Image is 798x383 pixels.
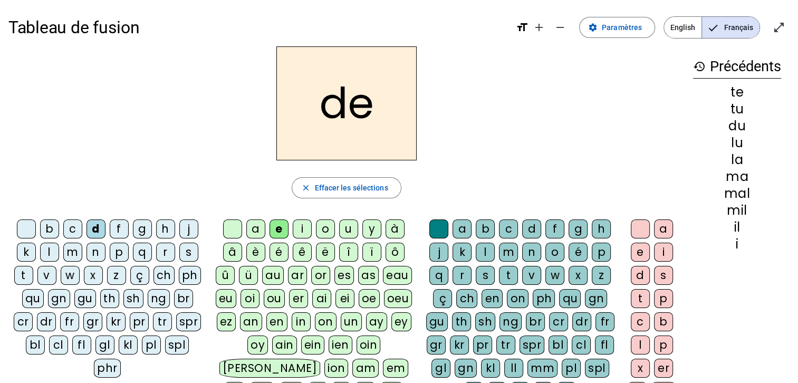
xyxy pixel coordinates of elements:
div: [PERSON_NAME] [219,359,320,378]
div: s [654,266,673,285]
div: u [339,219,358,238]
div: ë [316,243,335,262]
div: spl [165,336,189,355]
div: z [107,266,126,285]
div: eau [383,266,412,285]
div: pl [562,359,581,378]
div: é [270,243,289,262]
div: v [37,266,56,285]
h2: de [276,46,417,160]
div: r [453,266,472,285]
div: x [631,359,650,378]
div: oi [241,289,259,308]
mat-icon: remove [554,21,566,34]
div: x [84,266,103,285]
div: spr [176,312,201,331]
div: ma [693,170,781,183]
div: pr [130,312,149,331]
div: gr [427,336,446,355]
div: qu [22,289,44,308]
div: th [100,289,119,308]
mat-icon: settings [588,23,598,32]
div: as [358,266,379,285]
div: ch [153,266,175,285]
div: l [631,336,650,355]
div: sh [475,312,495,331]
div: w [545,266,564,285]
div: t [499,266,518,285]
div: b [476,219,495,238]
div: v [522,266,541,285]
div: l [476,243,495,262]
h1: Tableau de fusion [8,11,507,44]
div: in [292,312,311,331]
div: mil [693,204,781,217]
div: q [429,266,448,285]
div: ein [301,336,325,355]
div: gu [74,289,96,308]
div: k [453,243,472,262]
div: on [315,312,336,331]
div: pr [473,336,492,355]
div: em [383,359,408,378]
div: a [654,219,673,238]
div: ay [366,312,387,331]
div: ü [239,266,258,285]
div: ê [293,243,312,262]
div: h [156,219,175,238]
mat-icon: history [693,60,706,73]
div: e [631,243,650,262]
div: à [386,219,405,238]
div: sh [123,289,143,308]
div: c [631,312,650,331]
div: c [63,219,82,238]
button: Paramètres [579,17,655,38]
div: ng [499,312,522,331]
div: gl [431,359,450,378]
div: dr [37,312,56,331]
div: kl [119,336,138,355]
div: ng [148,289,170,308]
button: Effacer les sélections [292,177,401,198]
mat-button-toggle-group: Language selection [664,16,760,39]
div: b [654,312,673,331]
mat-icon: add [533,21,545,34]
div: oy [247,336,268,355]
div: b [40,219,59,238]
div: er [654,359,673,378]
div: n [86,243,105,262]
mat-icon: format_size [516,21,528,34]
span: Français [702,17,759,38]
div: a [246,219,265,238]
div: tr [496,336,515,355]
div: kl [481,359,500,378]
div: pl [142,336,161,355]
div: î [339,243,358,262]
span: Paramètres [602,21,642,34]
div: dr [572,312,591,331]
div: on [507,289,528,308]
div: fr [60,312,79,331]
div: ou [264,289,285,308]
div: l [40,243,59,262]
div: m [63,243,82,262]
div: p [110,243,129,262]
div: k [17,243,36,262]
div: ion [324,359,349,378]
div: cr [14,312,33,331]
div: gn [585,289,607,308]
span: Effacer les sélections [314,181,388,194]
span: English [664,17,701,38]
div: kr [450,336,469,355]
div: é [569,243,588,262]
div: kr [107,312,126,331]
div: f [110,219,129,238]
div: cl [572,336,591,355]
div: en [482,289,503,308]
div: w [61,266,80,285]
div: oin [357,336,381,355]
div: tu [693,103,781,116]
div: br [526,312,545,331]
div: m [499,243,518,262]
div: phr [94,359,121,378]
